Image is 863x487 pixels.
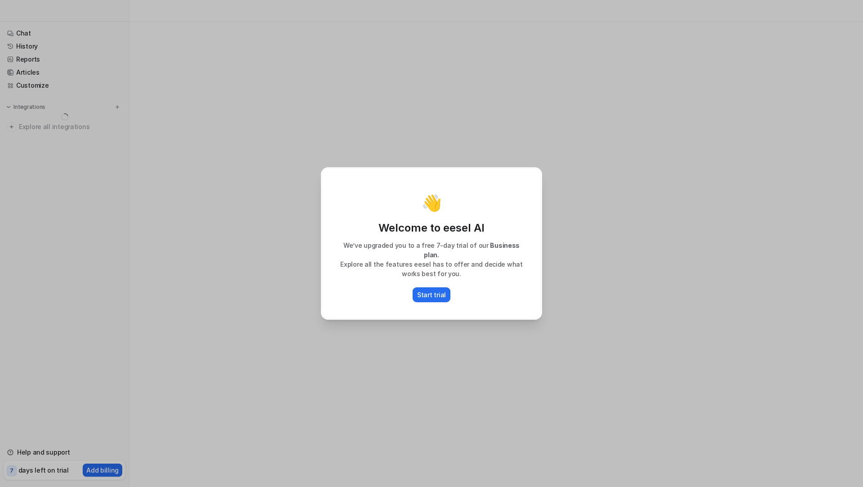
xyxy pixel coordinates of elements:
[417,290,446,299] p: Start trial
[331,221,532,235] p: Welcome to eesel AI
[422,194,442,212] p: 👋
[331,241,532,259] p: We’ve upgraded you to a free 7-day trial of our
[331,259,532,278] p: Explore all the features eesel has to offer and decide what works best for you.
[413,287,450,302] button: Start trial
